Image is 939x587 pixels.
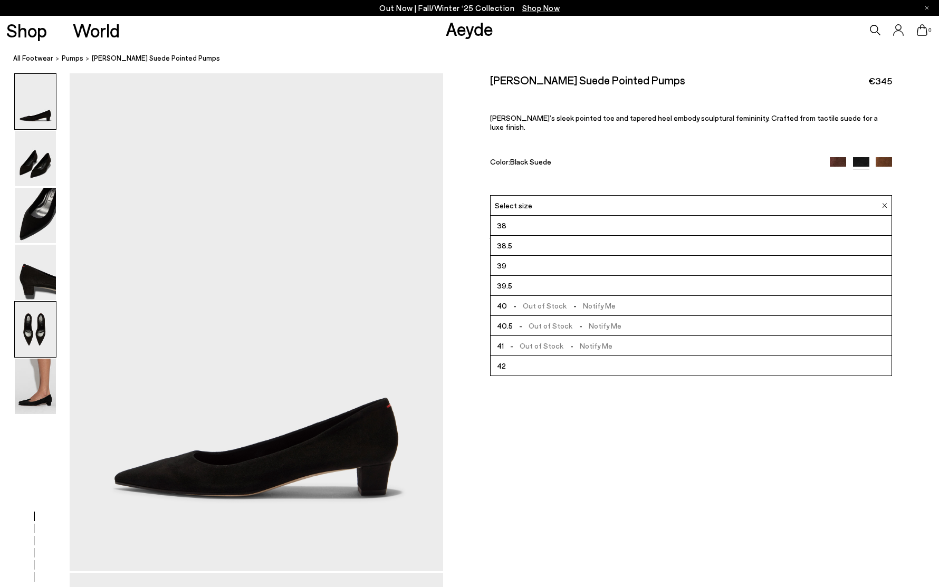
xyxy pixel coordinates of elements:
span: Out of Stock Notify Me [513,319,621,332]
span: - [567,301,583,310]
a: Shop [6,21,47,40]
span: 42 [497,359,506,372]
span: 40 [497,299,507,312]
span: 41 [497,339,504,352]
span: - [504,341,520,350]
a: 0 [917,24,927,36]
span: 40.5 [497,319,513,332]
a: pumps [62,53,83,64]
img: Judi Suede Pointed Pumps - Image 6 [15,359,56,414]
h2: [PERSON_NAME] Suede Pointed Pumps [490,73,685,86]
div: Color: [490,157,817,169]
span: - [563,341,580,350]
span: - [572,321,589,330]
p: [PERSON_NAME]’s sleek pointed toe and tapered heel embody sculptural femininity. Crafted from tac... [490,113,892,131]
span: Out of Stock Notify Me [507,299,616,312]
span: Select size [495,200,532,211]
img: Judi Suede Pointed Pumps - Image 5 [15,302,56,357]
span: 38.5 [497,239,512,252]
span: Out of Stock Notify Me [504,339,612,352]
img: Judi Suede Pointed Pumps - Image 1 [15,74,56,129]
a: Aeyde [446,17,493,40]
span: 0 [927,27,933,33]
a: World [73,21,120,40]
span: - [513,321,529,330]
p: Out Now | Fall/Winter ‘25 Collection [379,2,560,15]
img: Judi Suede Pointed Pumps - Image 3 [15,188,56,243]
span: 39 [497,259,506,272]
img: Judi Suede Pointed Pumps - Image 2 [15,131,56,186]
span: - [507,301,523,310]
span: 38 [497,219,506,232]
span: 39.5 [497,279,512,292]
span: [PERSON_NAME] Suede Pointed Pumps [92,53,220,64]
img: Judi Suede Pointed Pumps - Image 4 [15,245,56,300]
a: All Footwear [13,53,53,64]
span: €345 [868,74,892,88]
span: Navigate to /collections/new-in [522,3,560,13]
span: Black Suede [510,157,551,166]
span: pumps [62,54,83,62]
nav: breadcrumb [13,44,939,73]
